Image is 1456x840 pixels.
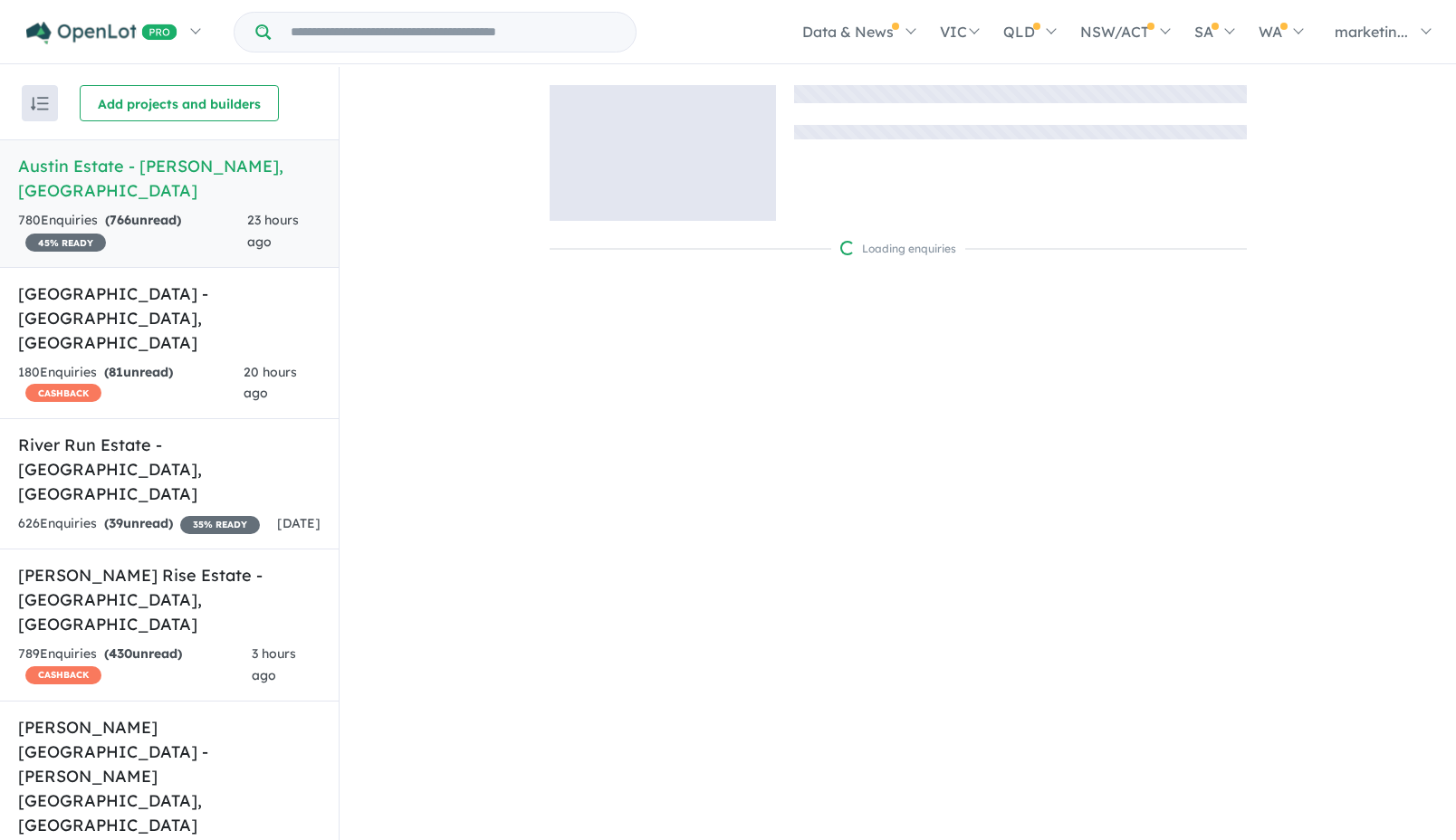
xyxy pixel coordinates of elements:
strong: ( unread) [105,212,181,228]
strong: ( unread) [104,364,173,380]
span: CASHBACK [25,384,101,402]
span: 3 hours ago [252,645,296,683]
h5: [PERSON_NAME][GEOGRAPHIC_DATA] - [PERSON_NAME][GEOGRAPHIC_DATA] , [GEOGRAPHIC_DATA] [18,715,321,837]
h5: [PERSON_NAME] Rise Estate - [GEOGRAPHIC_DATA] , [GEOGRAPHIC_DATA] [18,563,321,636]
span: 81 [109,364,123,380]
h5: [GEOGRAPHIC_DATA] - [GEOGRAPHIC_DATA] , [GEOGRAPHIC_DATA] [18,282,321,355]
img: Openlot PRO Logo White [26,22,177,44]
span: 430 [109,645,132,662]
div: 789 Enquir ies [18,644,252,687]
strong: ( unread) [104,645,182,662]
div: 180 Enquir ies [18,362,244,406]
span: [DATE] [277,515,321,531]
span: 20 hours ago [244,364,297,402]
h5: Austin Estate - [PERSON_NAME] , [GEOGRAPHIC_DATA] [18,154,321,203]
h5: River Run Estate - [GEOGRAPHIC_DATA] , [GEOGRAPHIC_DATA] [18,433,321,506]
span: 766 [110,212,131,228]
span: 39 [109,515,123,531]
div: 626 Enquir ies [18,513,260,535]
button: Add projects and builders [80,85,279,121]
span: CASHBACK [25,666,101,684]
div: Loading enquiries [840,240,956,258]
span: 23 hours ago [247,212,299,250]
span: marketin... [1335,23,1408,41]
strong: ( unread) [104,515,173,531]
span: 45 % READY [25,234,106,252]
span: 35 % READY [180,516,260,534]
img: sort.svg [31,97,49,110]
div: 780 Enquir ies [18,210,247,253]
input: Try estate name, suburb, builder or developer [274,13,632,52]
